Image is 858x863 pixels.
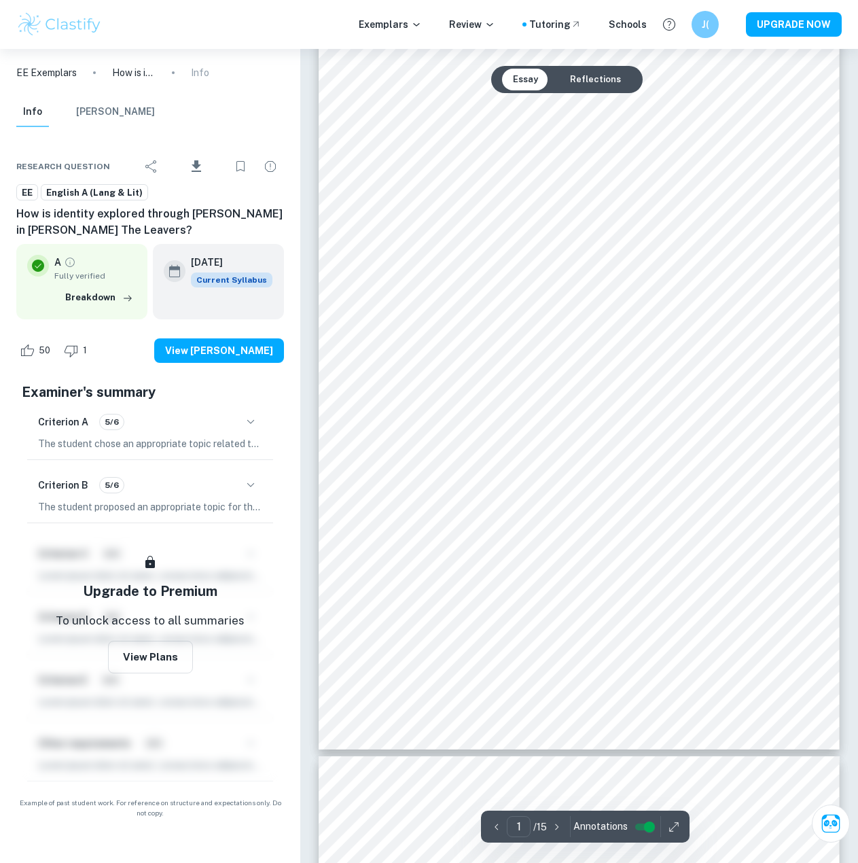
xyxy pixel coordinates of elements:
[658,13,681,36] button: Help and Feedback
[168,149,224,184] div: Download
[154,338,284,363] button: View [PERSON_NAME]
[16,97,49,127] button: Info
[16,798,284,818] span: Example of past student work. For reference on structure and expectations only. Do not copy.
[16,11,103,38] img: Clastify logo
[449,17,495,32] p: Review
[692,11,719,38] button: J(
[16,206,284,239] h6: How is identity explored through [PERSON_NAME] in [PERSON_NAME] The Leavers?
[54,270,137,282] span: Fully verified
[76,97,155,127] button: [PERSON_NAME]
[100,416,124,428] span: 5/6
[100,479,124,491] span: 5/6
[573,820,628,834] span: Annotations
[529,17,582,32] a: Tutoring
[64,256,76,268] a: Grade fully verified
[17,186,37,200] span: EE
[16,160,110,173] span: Research question
[191,272,272,287] span: Current Syllabus
[60,340,94,362] div: Dislike
[191,272,272,287] div: This exemplar is based on the current syllabus. Feel free to refer to it for inspiration/ideas wh...
[38,436,262,451] p: The student chose an appropriate topic related to identity in [PERSON_NAME] novel "The Leavers", ...
[31,344,58,357] span: 50
[83,581,217,601] h5: Upgrade to Premium
[41,184,148,201] a: English A (Lang & Lit)
[38,478,88,493] h6: Criterion B
[54,255,61,270] p: A
[75,344,94,357] span: 1
[533,820,547,834] p: / 15
[698,17,713,32] h6: J(
[62,287,137,308] button: Breakdown
[227,153,254,180] div: Bookmark
[16,65,77,80] a: EE Exemplars
[38,415,88,429] h6: Criterion A
[56,612,245,630] p: To unlock access to all summaries
[502,69,549,90] button: Essay
[609,17,647,32] a: Schools
[16,340,58,362] div: Like
[108,641,193,673] button: View Plans
[191,255,262,270] h6: [DATE]
[257,153,284,180] div: Report issue
[746,12,842,37] button: UPGRADE NOW
[359,17,422,32] p: Exemplars
[191,65,209,80] p: Info
[112,65,156,80] p: How is identity explored through [PERSON_NAME] in [PERSON_NAME] The Leavers?
[559,69,632,90] button: Reflections
[138,153,165,180] div: Share
[38,499,262,514] p: The student proposed an appropriate topic for their essay, focusing on the theme of identity thro...
[41,186,147,200] span: English A (Lang & Lit)
[16,184,38,201] a: EE
[812,805,850,843] button: Ask Clai
[22,382,279,402] h5: Examiner's summary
